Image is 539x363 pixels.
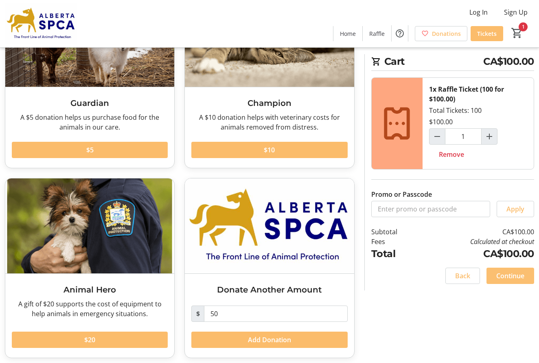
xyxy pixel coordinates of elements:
[392,25,408,42] button: Help
[469,7,488,17] span: Log In
[264,145,275,155] span: $10
[497,6,534,19] button: Sign Up
[371,201,490,217] input: Enter promo or passcode
[12,284,168,296] h3: Animal Hero
[429,146,474,163] button: Remove
[510,26,524,40] button: Cart
[12,332,168,348] button: $20
[415,26,467,41] a: Donations
[12,299,168,319] div: A gift of $20 supports the cost of equipment to help animals in emergency situations.
[439,150,464,159] span: Remove
[423,78,534,169] div: Total Tickets: 100
[486,268,534,284] button: Continue
[445,268,480,284] button: Back
[371,227,418,237] td: Subtotal
[477,29,497,38] span: Tickets
[429,84,527,104] div: 1x Raffle Ticket (100 for $100.00)
[12,112,168,132] div: A $5 donation helps us purchase food for the animals in our care.
[463,6,494,19] button: Log In
[429,129,445,144] button: Decrement by one
[497,201,534,217] button: Apply
[371,237,418,246] td: Fees
[418,227,534,237] td: CA$100.00
[5,178,174,274] img: Animal Hero
[504,7,528,17] span: Sign Up
[482,129,497,144] button: Increment by one
[418,246,534,261] td: CA$100.00
[191,284,347,296] h3: Donate Another Amount
[455,271,470,281] span: Back
[204,306,347,322] input: Donation Amount
[369,29,385,38] span: Raffle
[429,117,453,127] div: $100.00
[418,237,534,246] td: Calculated at checkout
[191,332,347,348] button: Add Donation
[371,54,534,71] h2: Cart
[471,26,503,41] a: Tickets
[333,26,362,41] a: Home
[84,335,95,345] span: $20
[12,142,168,158] button: $5
[191,112,347,132] div: A $10 donation helps with veterinary costs for animals removed from distress.
[371,246,418,261] td: Total
[248,335,291,345] span: Add Donation
[5,3,77,44] img: Alberta SPCA's Logo
[191,306,204,322] span: $
[496,271,524,281] span: Continue
[12,97,168,109] h3: Guardian
[445,128,482,145] input: Raffle Ticket (100 for $100.00) Quantity
[371,189,432,199] label: Promo or Passcode
[483,54,534,69] span: CA$100.00
[363,26,391,41] a: Raffle
[506,204,524,214] span: Apply
[185,178,354,274] img: Donate Another Amount
[191,142,347,158] button: $10
[340,29,356,38] span: Home
[86,145,94,155] span: $5
[432,29,461,38] span: Donations
[191,97,347,109] h3: Champion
